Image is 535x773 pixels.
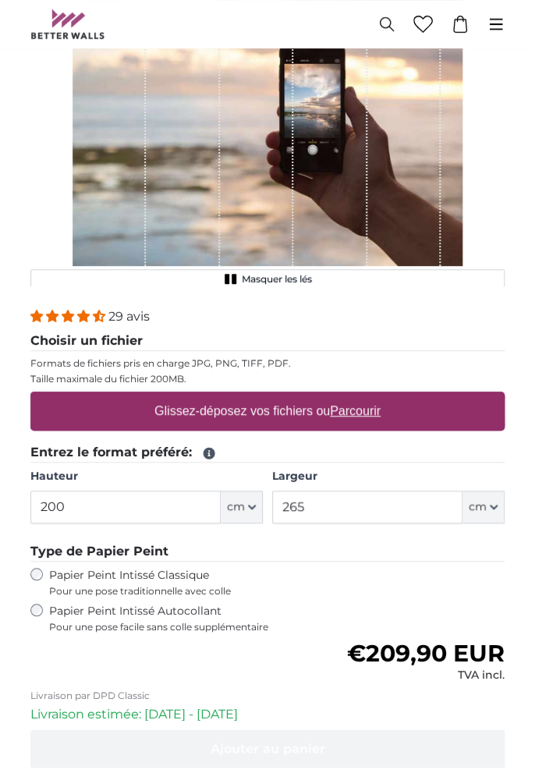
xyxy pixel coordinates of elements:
[462,491,505,523] button: cm
[30,309,108,324] span: 4.34 stars
[242,273,312,285] span: Masquer les lés
[30,373,505,385] p: Taille maximale du fichier 200MB.
[330,404,381,417] u: Parcourir
[148,395,387,427] label: Glissez-déposez vos fichiers ou
[211,741,325,756] span: Ajouter au panier
[221,491,263,523] button: cm
[272,469,505,484] label: Largeur
[347,668,505,683] div: TVA incl.
[30,269,505,289] button: Masquer les lés
[30,705,505,724] p: Livraison estimée: [DATE] - [DATE]
[30,332,505,351] legend: Choisir un fichier
[49,604,441,633] label: Papier Peint Intissé Autocollant
[30,443,505,463] legend: Entrez le format préféré:
[30,469,263,484] label: Hauteur
[30,690,505,702] p: Livraison par DPD Classic
[49,568,391,597] label: Papier Peint Intissé Classique
[30,9,105,39] img: Betterwalls
[227,499,245,515] span: cm
[49,621,441,633] span: Pour une pose facile sans colle supplémentaire
[49,585,391,597] span: Pour une pose traditionnelle avec colle
[30,357,505,370] p: Formats de fichiers pris en charge JPG, PNG, TIFF, PDF.
[108,309,150,324] span: 29 avis
[30,542,505,562] legend: Type de Papier Peint
[347,639,505,668] span: €209,90 EUR
[30,730,505,768] button: Ajouter au panier
[469,499,487,515] span: cm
